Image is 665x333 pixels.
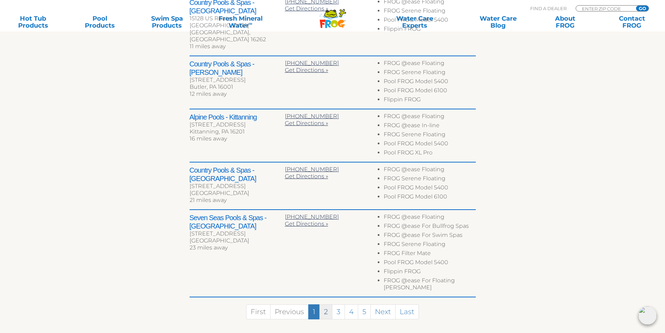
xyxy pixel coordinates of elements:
div: [STREET_ADDRESS] [190,230,285,237]
li: Pool FROG Model 5400 [384,259,475,268]
div: Kittanning, PA 16201 [190,128,285,135]
span: 16 miles away [190,135,227,142]
li: Pool FROG Model 5400 [384,140,475,149]
a: Get Directions » [285,173,328,180]
li: FROG Filter Mate [384,250,475,259]
li: Pool FROG Model 6100 [384,87,475,96]
li: Pool FROG XL Pro [384,149,475,158]
p: Find A Dealer [530,5,567,12]
a: Get Directions » [285,220,328,227]
a: 4 [345,304,358,319]
a: Water CareBlog [472,15,524,29]
li: FROG @ease Floating [384,166,475,175]
a: Get Directions » [285,5,328,12]
a: [PHONE_NUMBER] [285,166,339,173]
li: Pool FROG Model 5400 [384,16,475,26]
input: GO [636,6,649,11]
a: Previous [270,304,309,319]
li: FROG @ease Floating [384,60,475,69]
h2: Country Pools & Spas - [PERSON_NAME] [190,60,285,77]
a: 5 [358,304,371,319]
li: Pool FROG Model 6100 [384,193,475,202]
a: First [246,304,271,319]
a: [PHONE_NUMBER] [285,60,339,66]
a: Next [370,304,396,319]
h2: Country Pools & Spas - [GEOGRAPHIC_DATA] [190,166,285,183]
li: Flippin FROG [384,268,475,277]
div: [STREET_ADDRESS] [190,121,285,128]
div: [GEOGRAPHIC_DATA], [GEOGRAPHIC_DATA] 16262 [190,29,285,43]
div: [GEOGRAPHIC_DATA] [190,190,285,197]
a: Get Directions » [285,120,328,126]
li: FROG @ease Floating [384,113,475,122]
li: FROG Serene Floating [384,241,475,250]
a: 2 [319,304,332,319]
h2: Seven Seas Pools & Spas - [GEOGRAPHIC_DATA] [190,213,285,230]
li: FROG Serene Floating [384,131,475,140]
li: FROG @ease For Bullfrog Spas [384,223,475,232]
a: [PHONE_NUMBER] [285,213,339,220]
li: FROG Serene Floating [384,69,475,78]
div: Butler, PA 16001 [190,84,285,91]
input: Zip Code Form [581,6,628,12]
a: [PHONE_NUMBER] [285,113,339,120]
span: 21 miles away [190,197,227,203]
a: 1 [308,304,320,319]
li: FROG @ease Floating [384,213,475,223]
li: Pool FROG Model 5400 [384,78,475,87]
a: 3 [332,304,345,319]
span: 12 miles away [190,91,227,97]
li: Flippin FROG [384,26,475,35]
a: Swim SpaProducts [141,15,193,29]
div: 15128 US Route [GEOGRAPHIC_DATA] [190,15,285,29]
div: [STREET_ADDRESS] [190,183,285,190]
div: [GEOGRAPHIC_DATA] [190,237,285,244]
img: openIcon [638,306,657,325]
a: Last [395,304,419,319]
li: FROG Serene Floating [384,175,475,184]
li: Flippin FROG [384,96,475,105]
a: Hot TubProducts [7,15,59,29]
a: ContactFROG [606,15,658,29]
a: Get Directions » [285,67,328,73]
span: 11 miles away [190,43,226,50]
h2: Alpine Pools - Kittanning [190,113,285,121]
li: FROG Serene Floating [384,7,475,16]
li: FROG @ease In-line [384,122,475,131]
li: FROG @ease For Floating [PERSON_NAME] [384,277,475,293]
li: Pool FROG Model 5400 [384,184,475,193]
li: FROG @ease For Swim Spas [384,232,475,241]
span: 23 miles away [190,244,228,251]
a: PoolProducts [74,15,126,29]
div: [STREET_ADDRESS] [190,77,285,84]
a: AboutFROG [539,15,591,29]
